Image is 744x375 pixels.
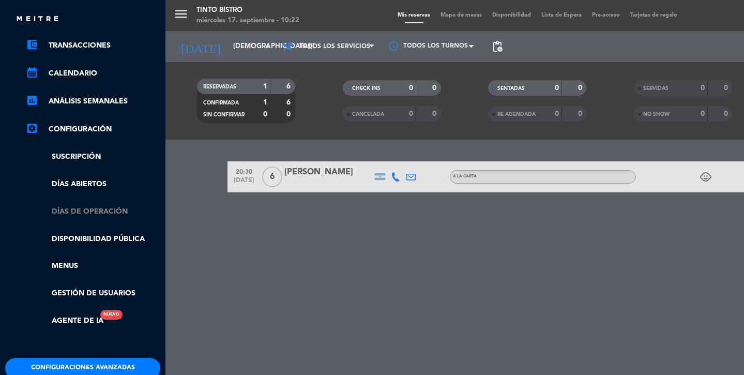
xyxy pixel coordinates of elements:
a: Días de Operación [26,206,160,218]
img: MEITRE [16,16,59,23]
a: calendar_monthCalendario [26,67,160,80]
a: Menus [26,260,160,272]
a: Días abiertos [26,178,160,190]
a: assessmentANÁLISIS SEMANALES [26,95,160,108]
i: settings_applications [26,122,38,134]
i: calendar_month [26,66,38,79]
a: Configuración [26,123,160,136]
i: account_balance_wallet [26,38,38,51]
a: Disponibilidad pública [26,233,160,245]
a: Gestión de usuarios [26,288,160,299]
i: assessment [26,94,38,107]
a: Suscripción [26,151,160,163]
a: account_balance_walletTransacciones [26,39,160,52]
a: Agente de IANuevo [26,315,103,327]
div: Nuevo [100,310,123,320]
